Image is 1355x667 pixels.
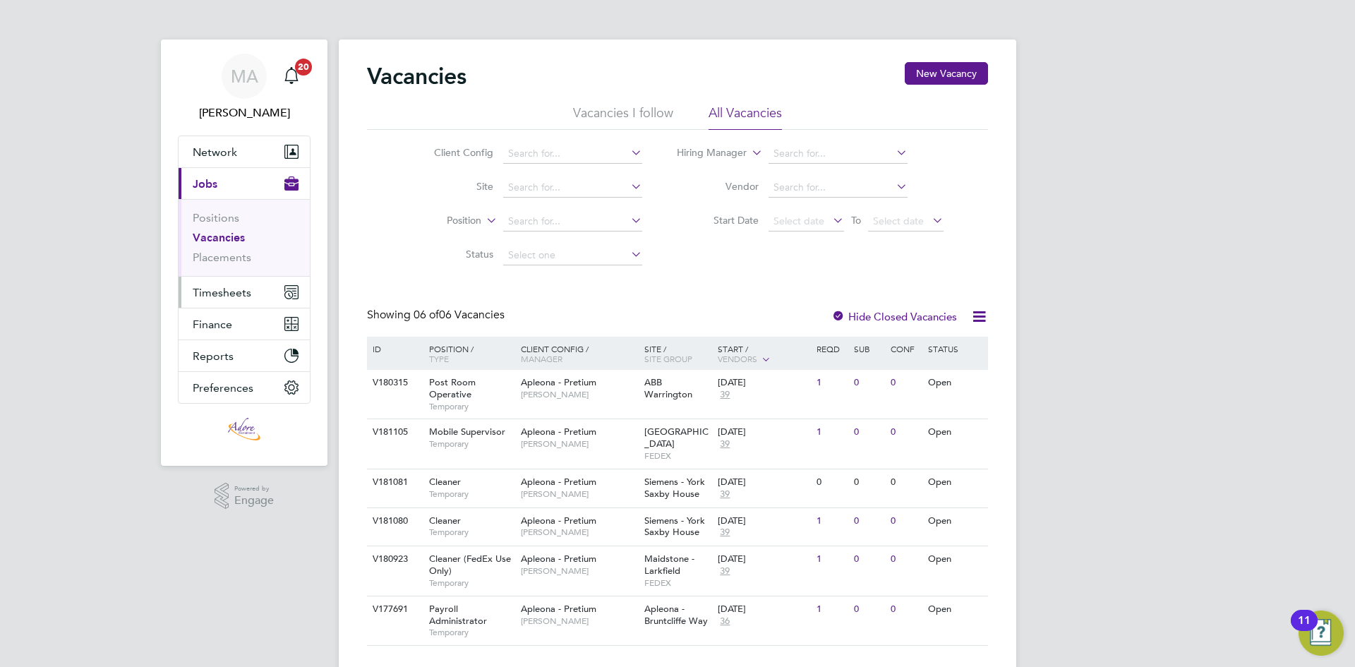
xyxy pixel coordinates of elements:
span: Mobile Supervisor [429,426,505,438]
input: Search for... [769,178,908,198]
label: Hiring Manager [666,146,747,160]
span: Vendors [718,353,757,364]
span: 39 [718,527,732,539]
div: 0 [850,546,887,572]
label: Vendor [677,180,759,193]
button: Open Resource Center, 11 new notifications [1299,611,1344,656]
li: Vacancies I follow [573,104,673,130]
span: FEDEX [644,577,711,589]
span: Siemens - York Saxby House [644,515,705,539]
span: [PERSON_NAME] [521,438,637,450]
div: [DATE] [718,377,809,389]
span: Engage [234,495,274,507]
div: V181080 [369,508,418,534]
div: [DATE] [718,553,809,565]
div: 0 [813,469,850,495]
span: 36 [718,615,732,627]
span: FEDEX [644,450,711,462]
span: Temporary [429,577,514,589]
div: 1 [813,419,850,445]
span: Cleaner [429,476,461,488]
span: Preferences [193,381,253,395]
div: V181081 [369,469,418,495]
div: 0 [887,370,924,396]
button: Preferences [179,372,310,403]
span: Manager [521,353,562,364]
span: [PERSON_NAME] [521,565,637,577]
div: 0 [850,596,887,623]
span: 39 [718,488,732,500]
img: adore-recruitment-logo-retina.png [228,418,260,440]
div: V177691 [369,596,418,623]
a: Vacancies [193,231,245,244]
span: Apleona - Pretium [521,553,596,565]
input: Select one [503,246,642,265]
div: Site / [641,337,715,371]
div: Showing [367,308,507,323]
div: V181105 [369,419,418,445]
div: Jobs [179,199,310,276]
span: Payroll Administrator [429,603,487,627]
span: Apleona - Pretium [521,426,596,438]
div: Position / [418,337,517,371]
span: Temporary [429,488,514,500]
span: 06 of [414,308,439,322]
span: Type [429,353,449,364]
a: 20 [277,54,306,99]
div: 0 [850,469,887,495]
span: Temporary [429,401,514,412]
span: Select date [773,215,824,227]
label: Status [412,248,493,260]
div: Open [925,370,986,396]
span: Jobs [193,177,217,191]
span: Michelle Aldridge [178,104,311,121]
a: Go to home page [178,418,311,440]
span: [PERSON_NAME] [521,488,637,500]
div: V180315 [369,370,418,396]
input: Search for... [503,144,642,164]
button: Finance [179,308,310,339]
a: Placements [193,251,251,264]
div: 0 [887,596,924,623]
div: 1 [813,508,850,534]
span: Apleona - Pretium [521,376,596,388]
span: Temporary [429,438,514,450]
span: Cleaner [429,515,461,527]
div: ID [369,337,418,361]
button: Jobs [179,168,310,199]
input: Search for... [503,178,642,198]
div: [DATE] [718,603,809,615]
li: All Vacancies [709,104,782,130]
span: Site Group [644,353,692,364]
span: Apleona - Pretium [521,515,596,527]
button: New Vacancy [905,62,988,85]
span: [GEOGRAPHIC_DATA] [644,426,709,450]
span: MA [231,67,258,85]
span: To [847,211,865,229]
div: Open [925,546,986,572]
span: [PERSON_NAME] [521,389,637,400]
label: Site [412,180,493,193]
span: 39 [718,389,732,401]
div: Open [925,596,986,623]
span: Siemens - York Saxby House [644,476,705,500]
div: Sub [850,337,887,361]
h2: Vacancies [367,62,466,90]
a: Positions [193,211,239,224]
span: ABB Warrington [644,376,692,400]
label: Start Date [677,214,759,227]
span: Powered by [234,483,274,495]
span: Post Room Operative [429,376,476,400]
span: Finance [193,318,232,331]
span: [PERSON_NAME] [521,527,637,538]
span: Select date [873,215,924,227]
span: Apleona - Pretium [521,476,596,488]
div: 0 [887,419,924,445]
span: Timesheets [193,286,251,299]
div: 0 [887,546,924,572]
div: 0 [887,469,924,495]
div: Conf [887,337,924,361]
div: V180923 [369,546,418,572]
span: Reports [193,349,234,363]
input: Search for... [503,212,642,232]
